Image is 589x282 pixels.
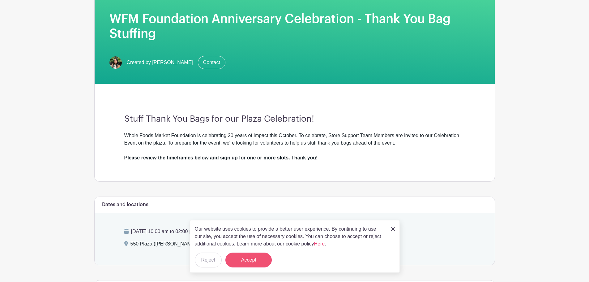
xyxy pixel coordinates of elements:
p: Our website uses cookies to provide a better user experience. By continuing to use our site, you ... [195,225,385,248]
h1: WFM Foundation Anniversary Celebration - Thank You Bag Stuffing [109,11,480,41]
h6: Dates and locations [102,202,148,208]
img: close_button-5f87c8562297e5c2d7936805f587ecaba9071eb48480494691a3f1689db116b3.svg [391,227,395,231]
p: [DATE] 10:00 am to 02:00 pm [124,228,465,235]
strong: Please review the timeframes below and sign up for one or more slots. Thank you! [124,155,318,160]
img: mireya.jpg [109,56,122,69]
a: Contact [198,56,225,69]
span: Created by [PERSON_NAME] [127,59,193,66]
div: 550 Plaza ([PERSON_NAME][GEOGRAPHIC_DATA]), [130,240,251,250]
a: Here [314,241,325,246]
h3: Stuff Thank You Bags for our Plaza Celebration! [124,114,465,124]
div: Whole Foods Market Foundation is celebrating 20 years of impact this October. To celebrate, Store... [124,132,465,162]
button: Accept [225,253,272,267]
button: Reject [195,253,222,267]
